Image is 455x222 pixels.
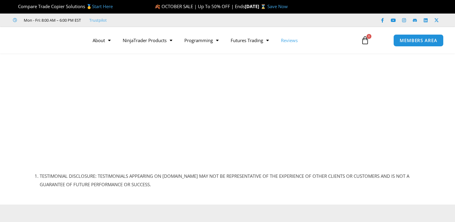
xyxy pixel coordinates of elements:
a: Save Now [267,3,288,9]
span: MEMBERS AREA [400,38,437,43]
li: TESTIMONIAL DISCLOSURE: TESTIMONIALS APPEARING ON [DOMAIN_NAME] MAY NOT BE REPRESENTATIVE OF THE ... [40,172,429,189]
a: Trustpilot [89,17,107,24]
a: Programming [178,33,225,47]
span: 0 [367,34,371,39]
span: Compare Trade Copier Solutions 🥇 [13,3,113,9]
a: Futures Trading [225,33,275,47]
a: 0 [352,32,378,49]
a: Reviews [275,33,304,47]
a: MEMBERS AREA [393,34,444,47]
nav: Menu [87,33,355,47]
span: 🍂 OCTOBER SALE | Up To 50% OFF | Ends [155,3,245,9]
strong: [DATE] ⌛ [245,3,267,9]
span: Mon - Fri: 8:00 AM – 6:00 PM EST [22,17,81,24]
a: NinjaTrader Products [117,33,178,47]
img: LogoAI | Affordable Indicators – NinjaTrader [13,29,77,51]
a: About [87,33,117,47]
img: 🏆 [13,4,18,9]
a: Start Here [92,3,113,9]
